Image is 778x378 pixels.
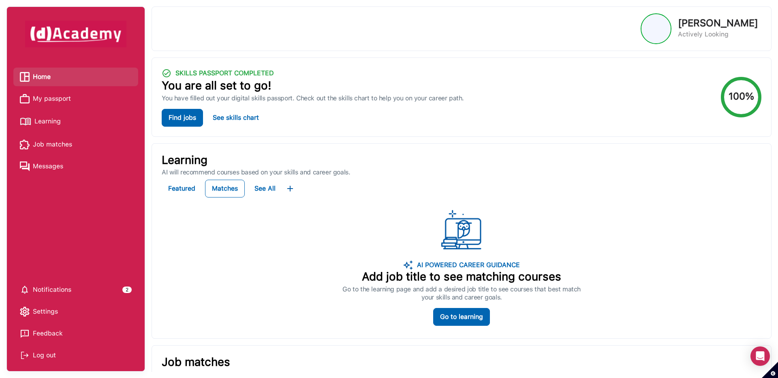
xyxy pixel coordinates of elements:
a: Job matches iconJob matches [20,138,132,151]
span: Home [33,71,51,83]
div: Featured [168,183,195,194]
div: SKILLS PASSPORT COMPLETED [171,68,274,79]
img: Learning icon [20,115,31,129]
div: You have filled out your digital skills passport. Check out the skills chart to help you on your ... [162,94,464,102]
button: See All [248,180,282,197]
button: See skills chart [206,109,265,127]
img: Job matches icon [20,140,30,149]
div: Open Intercom Messenger [750,346,770,366]
a: Feedback [20,327,132,340]
span: Messages [33,160,63,172]
div: You are all set to go! [162,79,464,93]
a: Learning iconLearning [20,115,132,129]
div: 2 [122,287,132,293]
p: Add job title to see matching courses [362,270,561,284]
a: My passport iconMy passport [20,93,132,105]
div: Go to learning [440,311,483,323]
span: Settings [33,306,58,318]
img: ... [403,260,413,270]
img: feedback [20,329,30,338]
img: logo [441,210,482,251]
p: Job matches [162,355,761,369]
span: My passport [33,93,71,105]
p: Actively Looking [678,30,758,39]
img: Messages icon [20,161,30,171]
img: Profile [642,15,670,43]
img: ... [285,184,295,193]
p: Learning [162,153,761,167]
p: [PERSON_NAME] [678,18,758,28]
img: Home icon [20,72,30,82]
p: AI POWERED CAREER GUIDANCE [413,260,520,270]
p: AI will recommend courses based on your skills and career goals. [162,168,761,176]
span: Notifications [33,284,71,296]
img: dAcademy [25,21,126,47]
img: Log out [20,350,30,360]
button: Go to learning [433,308,490,326]
img: setting [20,307,30,316]
a: Messages iconMessages [20,160,132,172]
p: Go to the learning page and add a desired job title to see courses that best match your skills an... [342,285,581,302]
img: setting [20,285,30,295]
button: Matches [205,180,245,197]
button: Featured [162,180,202,197]
text: 100% [728,90,754,102]
img: ... [162,68,171,79]
button: Set cookie preferences [762,362,778,378]
img: My passport icon [20,94,30,104]
span: Job matches [33,138,72,151]
a: Home iconHome [20,71,132,83]
div: Matches [212,183,238,194]
button: Find jobs [162,109,203,127]
div: See All [254,183,276,194]
div: Log out [20,349,132,361]
span: Learning [34,115,61,127]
